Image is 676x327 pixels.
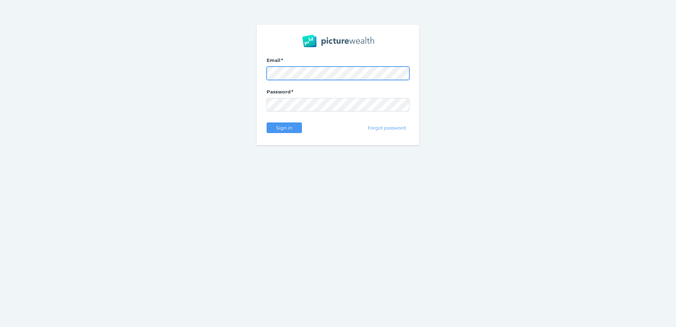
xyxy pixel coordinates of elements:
img: PW [302,35,374,47]
button: Sign in [267,122,302,133]
label: Password [267,89,409,98]
label: Email [267,57,409,67]
span: Sign in [273,125,295,131]
span: Forgot password [365,125,409,131]
button: Forgot password [365,122,409,133]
